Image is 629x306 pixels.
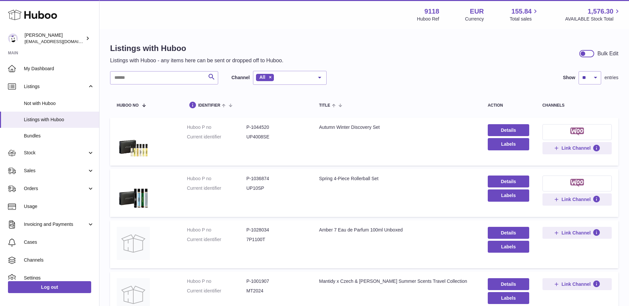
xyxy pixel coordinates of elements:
[246,134,306,140] dd: UP4008SE
[542,142,612,154] button: Link Channel
[24,83,87,90] span: Listings
[561,230,591,236] span: Link Channel
[25,32,84,45] div: [PERSON_NAME]
[117,124,150,157] img: Autumn Winter Discovery Set
[465,16,484,22] div: Currency
[588,7,613,16] span: 1,576.30
[570,127,584,135] img: woocommerce-small.png
[424,7,439,16] strong: 9118
[488,103,529,108] div: action
[319,103,330,108] span: title
[187,185,246,191] dt: Current identifier
[246,236,306,243] dd: 7P1100T
[187,124,246,130] dt: Huboo P no
[25,39,97,44] span: [EMAIL_ADDRESS][DOMAIN_NAME]
[488,241,529,253] button: Labels
[24,168,87,174] span: Sales
[598,50,618,57] div: Bulk Edit
[187,236,246,243] dt: Current identifier
[8,33,18,43] img: internalAdmin-9118@internal.huboo.com
[510,7,539,22] a: 155.84 Total sales
[24,100,94,107] span: Not with Huboo
[187,227,246,233] dt: Huboo P no
[417,16,439,22] div: Huboo Ref
[24,221,87,228] span: Invoicing and Payments
[561,145,591,151] span: Link Channel
[110,57,283,64] p: Listings with Huboo - any items here can be sent or dropped off to Huboo.
[24,66,94,72] span: My Dashboard
[117,227,150,260] img: Amber 7 Eau de Parfum 100ml Unboxed
[246,227,306,233] dd: P-1028034
[187,176,246,182] dt: Huboo P no
[510,16,539,22] span: Total sales
[24,150,87,156] span: Stock
[542,193,612,205] button: Link Channel
[246,176,306,182] dd: P-1036874
[488,138,529,150] button: Labels
[319,124,474,130] div: Autumn Winter Discovery Set
[511,7,532,16] span: 155.84
[488,227,529,239] a: Details
[110,43,283,54] h1: Listings with Huboo
[565,7,621,22] a: 1,576.30 AVAILABLE Stock Total
[187,134,246,140] dt: Current identifier
[319,278,474,284] div: Mantidy x Czech & [PERSON_NAME] Summer Scents Travel Collection
[542,278,612,290] button: Link Channel
[187,288,246,294] dt: Current identifier
[24,133,94,139] span: Bundles
[24,257,94,263] span: Channels
[319,176,474,182] div: Spring 4-Piece Rollerball Set
[246,288,306,294] dd: MT2024
[246,124,306,130] dd: P-1044520
[259,75,265,80] span: All
[117,176,150,209] img: Spring 4-Piece Rollerball Set
[470,7,484,16] strong: EUR
[24,185,87,192] span: Orders
[561,196,591,202] span: Link Channel
[570,179,584,187] img: woocommerce-small.png
[24,239,94,245] span: Cases
[246,185,306,191] dd: UP10SP
[542,227,612,239] button: Link Channel
[488,176,529,187] a: Details
[117,103,139,108] span: Huboo no
[231,75,250,81] label: Channel
[198,103,220,108] span: identifier
[24,275,94,281] span: Settings
[488,124,529,136] a: Details
[565,16,621,22] span: AVAILABLE Stock Total
[319,227,474,233] div: Amber 7 Eau de Parfum 100ml Unboxed
[488,189,529,201] button: Labels
[8,281,91,293] a: Log out
[246,278,306,284] dd: P-1001907
[488,292,529,304] button: Labels
[561,281,591,287] span: Link Channel
[187,278,246,284] dt: Huboo P no
[488,278,529,290] a: Details
[563,75,575,81] label: Show
[24,117,94,123] span: Listings with Huboo
[24,203,94,210] span: Usage
[604,75,618,81] span: entries
[542,103,612,108] div: channels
